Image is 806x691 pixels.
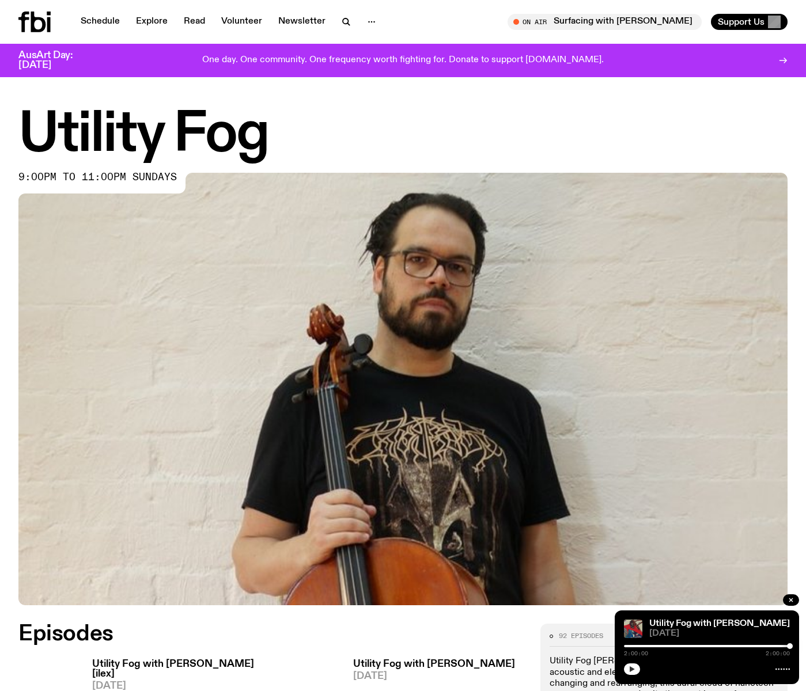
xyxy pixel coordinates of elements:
h3: Utility Fog with [PERSON_NAME] [ilex] [92,659,266,679]
span: 92 episodes [559,633,603,639]
span: 2:00:00 [766,651,790,656]
span: [DATE] [353,671,515,681]
h1: Utility Fog [18,109,788,161]
span: 2:00:00 [624,651,648,656]
span: [DATE] [649,629,790,638]
a: Schedule [74,14,127,30]
p: One day. One community. One frequency worth fighting for. Donate to support [DOMAIN_NAME]. [202,55,604,66]
a: Newsletter [271,14,332,30]
img: Cover to Mikoo's album It Floats [624,620,642,638]
h2: Episodes [18,624,527,644]
button: On AirSurfacing with [PERSON_NAME] [508,14,702,30]
span: 9:00pm to 11:00pm sundays [18,173,177,182]
a: Read [177,14,212,30]
a: Volunteer [214,14,269,30]
h3: Utility Fog with [PERSON_NAME] [353,659,515,669]
a: Explore [129,14,175,30]
img: Peter holds a cello, wearing a black graphic tee and glasses. He looks directly at the camera aga... [18,173,788,605]
button: Support Us [711,14,788,30]
span: [DATE] [92,681,266,691]
h3: AusArt Day: [DATE] [18,51,92,70]
span: Support Us [718,17,765,27]
a: Utility Fog with [PERSON_NAME] [649,619,790,628]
